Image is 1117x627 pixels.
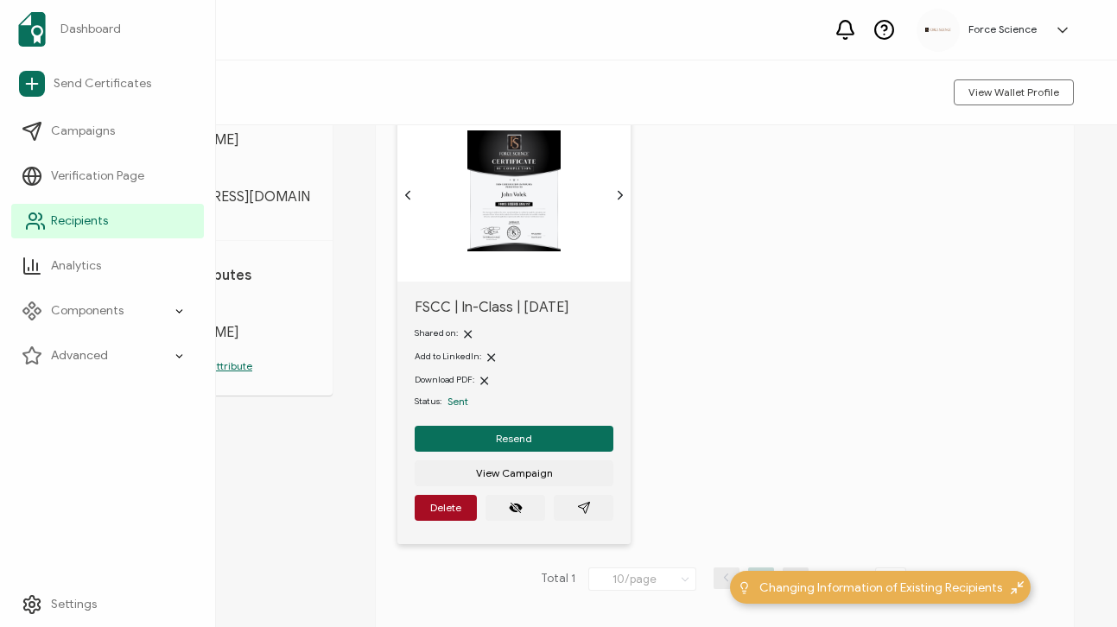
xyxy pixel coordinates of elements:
span: Recipients [51,212,108,230]
p: Add another attribute [130,358,311,374]
span: Dashboard [60,21,121,38]
a: Recipients [11,204,204,238]
span: View Wallet Profile [968,87,1059,98]
a: Verification Page [11,159,204,193]
ion-icon: paper plane outline [577,501,591,515]
span: Download PDF: [415,374,474,385]
a: Send Certificates [11,64,204,104]
button: View Wallet Profile [954,79,1074,105]
span: Delete [430,503,461,513]
span: Verification Page [51,168,144,185]
a: Campaigns [11,114,204,149]
h1: Custom Attributes [130,267,311,284]
span: Go to [834,567,910,592]
ion-icon: eye off [509,501,523,515]
span: Shared on: [415,327,458,339]
ion-icon: chevron forward outline [613,188,627,202]
a: Settings [11,587,204,622]
a: Analytics [11,249,204,283]
span: Send Certificates [54,75,151,92]
span: View Campaign [476,468,553,478]
span: FSCC | In-Class | [DATE] [415,299,613,316]
span: Settings [51,596,97,613]
button: Delete [415,495,477,521]
span: Analytics [51,257,101,275]
iframe: Chat Widget [1031,544,1117,627]
img: minimize-icon.svg [1011,581,1024,594]
span: Advanced [51,347,108,364]
span: [PERSON_NAME] [130,131,311,149]
span: Total 1 [541,567,575,592]
span: Changing Information of Existing Recipients [759,579,1002,597]
img: d96c2383-09d7-413e-afb5-8f6c84c8c5d6.png [925,28,951,32]
span: First Name [130,301,311,315]
button: Resend [415,426,613,452]
button: View Campaign [415,460,613,486]
span: [PERSON_NAME] [130,324,311,341]
img: sertifier-logomark-colored.svg [18,12,46,47]
li: 1 [748,567,774,589]
ion-icon: chevron back outline [401,188,415,202]
span: Campaigns [51,123,115,140]
span: Resend [496,434,532,444]
span: Components [51,302,124,320]
input: Select [588,567,696,591]
a: Dashboard [11,5,204,54]
h5: Force Science [968,23,1037,35]
span: Sent [447,395,468,408]
span: Status: [415,395,441,408]
span: Add to LinkedIn: [415,351,481,362]
span: E-MAIL: [130,166,311,180]
span: [EMAIL_ADDRESS][DOMAIN_NAME] [130,188,311,223]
